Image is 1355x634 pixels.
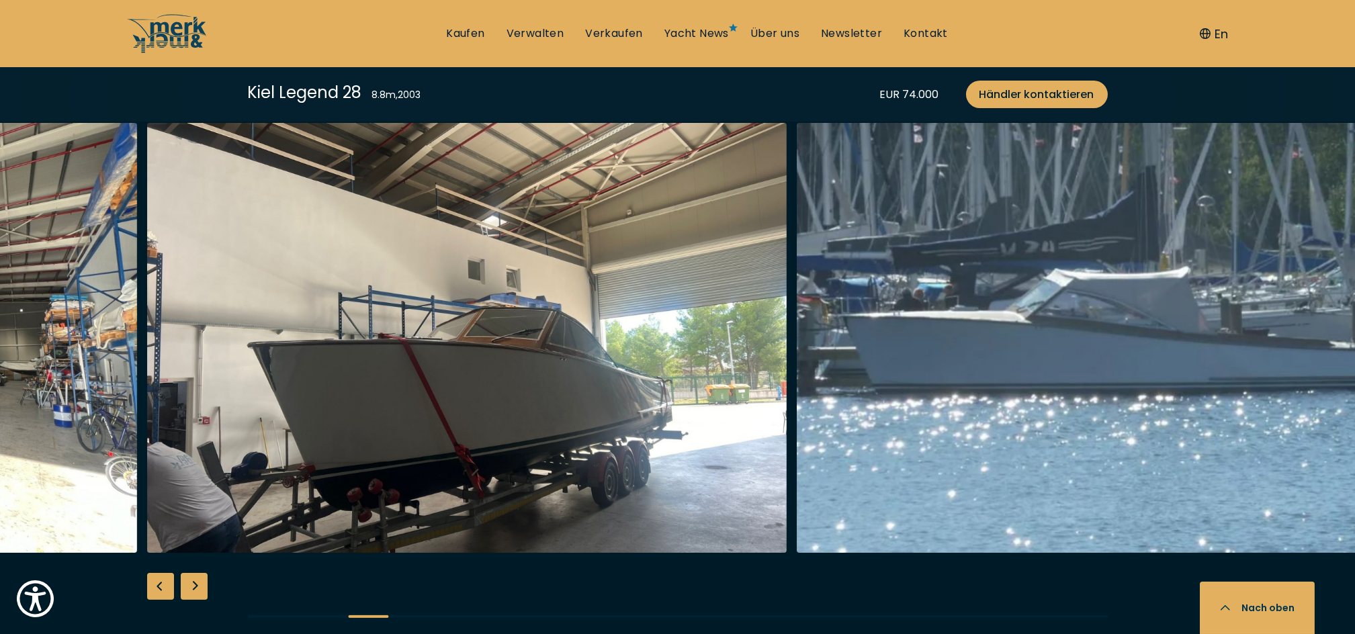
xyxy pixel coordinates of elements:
a: Verkaufen [585,26,643,41]
img: Merk&Merk [146,123,787,553]
button: Show Accessibility Preferences [13,577,57,621]
button: Nach oben [1200,582,1315,634]
a: Verwalten [507,26,564,41]
a: Händler kontaktieren [966,81,1108,108]
a: Kaufen [446,26,484,41]
div: Previous slide [147,573,174,600]
span: Händler kontaktieren [979,86,1094,103]
div: 8.8 m , 2003 [372,88,421,102]
a: Yacht News [664,26,729,41]
button: En [1200,25,1228,43]
a: Kontakt [904,26,948,41]
a: Newsletter [821,26,882,41]
div: Kiel Legend 28 [248,81,362,104]
div: EUR 74.000 [880,86,939,103]
div: Next slide [181,573,208,600]
a: Über uns [750,26,799,41]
